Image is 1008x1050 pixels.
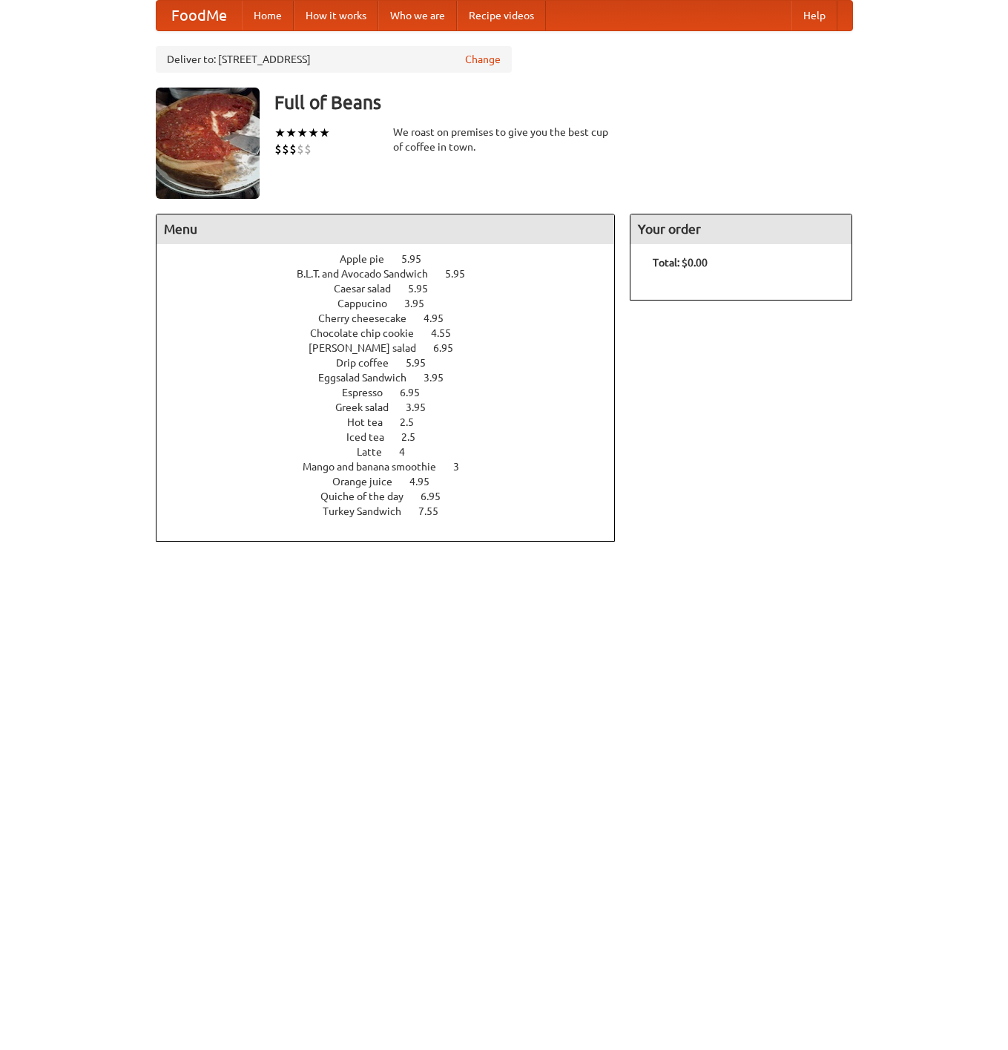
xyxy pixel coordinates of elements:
span: Apple pie [340,253,399,265]
span: [PERSON_NAME] salad [309,342,431,354]
span: 3.95 [404,298,439,309]
img: angular.jpg [156,88,260,199]
li: $ [297,141,304,157]
h3: Full of Beans [274,88,853,117]
a: Mango and banana smoothie 3 [303,461,487,473]
span: Greek salad [335,401,403,413]
span: 6.95 [433,342,468,354]
a: Apple pie 5.95 [340,253,449,265]
span: Iced tea [346,431,399,443]
span: 4.95 [424,312,458,324]
span: 3 [453,461,474,473]
span: 4 [399,446,420,458]
span: 5.95 [406,357,441,369]
a: Orange juice 4.95 [332,476,457,488]
span: 2.5 [400,416,429,428]
li: $ [289,141,297,157]
span: Caesar salad [334,283,406,295]
span: Espresso [342,387,398,398]
a: Espresso 6.95 [342,387,447,398]
a: [PERSON_NAME] salad 6.95 [309,342,481,354]
span: Cherry cheesecake [318,312,421,324]
li: ★ [319,125,330,141]
li: ★ [297,125,308,141]
li: $ [304,141,312,157]
span: Orange juice [332,476,407,488]
a: Change [465,52,501,67]
span: Drip coffee [336,357,403,369]
a: Hot tea 2.5 [347,416,441,428]
li: $ [282,141,289,157]
span: Latte [357,446,397,458]
span: 2.5 [401,431,430,443]
a: Drip coffee 5.95 [336,357,453,369]
a: Caesar salad 5.95 [334,283,455,295]
a: Who we are [378,1,457,30]
span: 5.95 [401,253,436,265]
a: Help [791,1,837,30]
span: 5.95 [408,283,443,295]
span: 6.95 [421,490,455,502]
span: 3.95 [424,372,458,384]
span: B.L.T. and Avocado Sandwich [297,268,443,280]
span: 6.95 [400,387,435,398]
li: ★ [308,125,319,141]
span: Quiche of the day [320,490,418,502]
span: Cappucino [337,298,402,309]
a: Cherry cheesecake 4.95 [318,312,471,324]
span: 5.95 [445,268,480,280]
a: Quiche of the day 6.95 [320,490,468,502]
a: Home [242,1,294,30]
a: Cappucino 3.95 [337,298,452,309]
span: Chocolate chip cookie [310,327,429,339]
a: Eggsalad Sandwich 3.95 [318,372,471,384]
span: Mango and banana smoothie [303,461,451,473]
span: 4.95 [409,476,444,488]
h4: Your order [630,214,851,244]
span: Eggsalad Sandwich [318,372,421,384]
a: How it works [294,1,378,30]
div: Deliver to: [STREET_ADDRESS] [156,46,512,73]
a: Chocolate chip cookie 4.55 [310,327,478,339]
a: Turkey Sandwich 7.55 [323,505,466,517]
li: ★ [274,125,286,141]
b: Total: $0.00 [653,257,708,269]
span: 3.95 [406,401,441,413]
span: 4.55 [431,327,466,339]
a: Greek salad 3.95 [335,401,453,413]
a: FoodMe [157,1,242,30]
a: Latte 4 [357,446,432,458]
li: $ [274,141,282,157]
a: Iced tea 2.5 [346,431,443,443]
span: 7.55 [418,505,453,517]
div: We roast on premises to give you the best cup of coffee in town. [393,125,616,154]
a: B.L.T. and Avocado Sandwich 5.95 [297,268,493,280]
a: Recipe videos [457,1,546,30]
span: Turkey Sandwich [323,505,416,517]
span: Hot tea [347,416,398,428]
li: ★ [286,125,297,141]
h4: Menu [157,214,615,244]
